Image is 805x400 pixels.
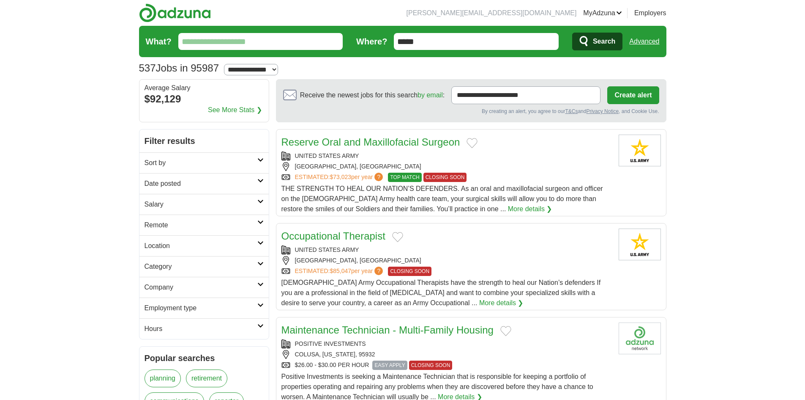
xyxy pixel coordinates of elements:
[479,298,524,308] a: More details ❯
[619,229,661,260] img: United States Army logo
[281,361,612,370] div: $26.00 - $30.00 PER HOUR
[583,8,622,18] a: MyAdzuna
[607,86,659,104] button: Create alert
[295,173,385,182] a: ESTIMATED:$73,023per year?
[281,279,601,306] span: [DEMOGRAPHIC_DATA] Army Occupational Therapists have the strength to heal our Nation’s defenders ...
[295,267,385,276] a: ESTIMATED:$85,047per year?
[186,370,227,387] a: retirement
[139,277,269,298] a: Company
[139,256,269,277] a: Category
[139,152,269,173] a: Sort by
[586,108,619,114] a: Privacy Notice
[139,194,269,215] a: Salary
[283,108,659,115] div: By creating an alert, you agree to our and , and Cookie Use.
[423,173,467,182] span: CLOSING SOON
[145,199,257,210] h2: Salary
[418,91,443,99] a: by email
[281,162,612,171] div: [GEOGRAPHIC_DATA], [GEOGRAPHIC_DATA]
[146,35,172,48] label: What?
[388,267,431,276] span: CLOSING SOON
[145,324,257,334] h2: Hours
[281,136,460,148] a: Reserve Oral and Maxillofacial Surgeon
[407,8,577,18] li: [PERSON_NAME][EMAIL_ADDRESS][DOMAIN_NAME]
[145,220,257,230] h2: Remote
[145,179,257,189] h2: Date posted
[281,230,385,242] a: Occupational Therapist
[281,350,612,359] div: COLUSA, [US_STATE], 95932
[281,256,612,265] div: [GEOGRAPHIC_DATA], [GEOGRAPHIC_DATA]
[145,91,264,107] div: $92,129
[281,324,494,336] a: Maintenance Technician - Multi-Family Housing
[565,108,578,114] a: T&Cs
[572,33,622,50] button: Search
[139,298,269,318] a: Employment type
[619,323,661,354] img: Company logo
[619,135,661,166] img: United States Army logo
[208,105,262,115] a: See More Stats ❯
[145,158,257,168] h2: Sort by
[508,204,552,214] a: More details ❯
[139,62,219,74] h1: Jobs in 95987
[629,33,659,50] a: Advanced
[409,361,453,370] span: CLOSING SOON
[139,318,269,339] a: Hours
[139,61,156,76] span: 537
[300,90,445,100] span: Receive the newest jobs for this search :
[392,232,403,242] button: Add to favorite jobs
[295,246,359,253] a: UNITED STATES ARMY
[281,339,612,348] div: POSITIVE INVESTMENTS
[388,173,421,182] span: TOP MATCH
[500,326,511,336] button: Add to favorite jobs
[145,370,181,387] a: planning
[634,8,666,18] a: Employers
[372,361,407,370] span: EASY APPLY
[330,174,351,180] span: $73,023
[139,130,269,152] h2: Filter results
[593,33,615,50] span: Search
[145,352,264,364] h2: Popular searches
[374,267,383,275] span: ?
[145,303,257,313] h2: Employment type
[330,268,351,274] span: $85,047
[295,152,359,159] a: UNITED STATES ARMY
[139,235,269,256] a: Location
[145,241,257,251] h2: Location
[467,138,478,148] button: Add to favorite jobs
[356,35,387,48] label: Where?
[139,173,269,194] a: Date posted
[139,215,269,235] a: Remote
[281,185,603,212] span: THE STRENGTH TO HEAL OUR NATION’S DEFENDERS. As an oral and maxillofacial surgeon and officer on ...
[374,173,383,181] span: ?
[145,262,257,272] h2: Category
[139,3,211,22] img: Adzuna logo
[145,85,264,91] div: Average Salary
[145,282,257,292] h2: Company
